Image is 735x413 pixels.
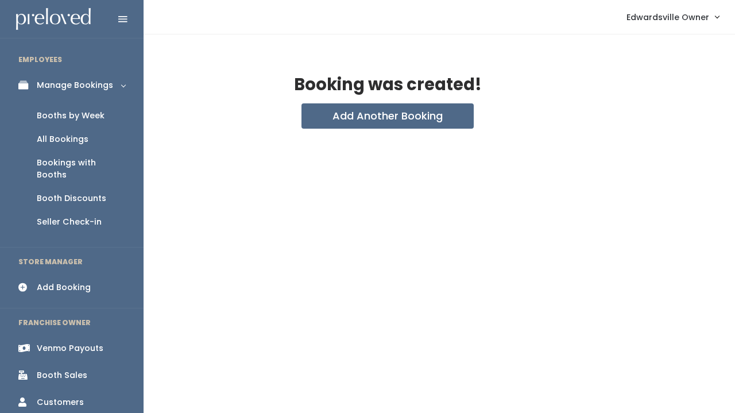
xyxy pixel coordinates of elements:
button: Add Another Booking [301,103,474,129]
div: Add Booking [37,281,91,294]
div: Seller Check-in [37,216,102,228]
div: All Bookings [37,133,88,145]
span: Edwardsville Owner [626,11,709,24]
div: Booths by Week [37,110,105,122]
div: Customers [37,396,84,408]
div: Booth Discounts [37,192,106,204]
div: Bookings with Booths [37,157,125,181]
a: Edwardsville Owner [615,5,730,29]
div: Booth Sales [37,369,87,381]
h2: Booking was created! [294,76,482,94]
img: preloved logo [16,8,91,30]
div: Venmo Payouts [37,342,103,354]
div: Manage Bookings [37,79,113,91]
